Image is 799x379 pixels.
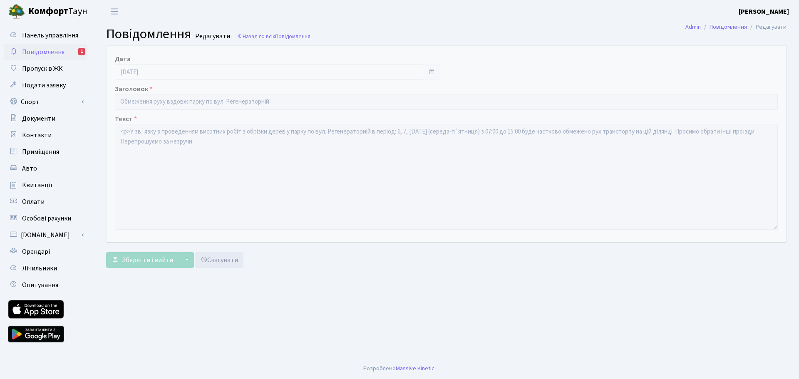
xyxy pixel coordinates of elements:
[22,264,57,273] span: Лічильники
[4,27,87,44] a: Панель управління
[4,94,87,110] a: Спорт
[747,22,787,32] li: Редагувати
[22,181,52,190] span: Квитанції
[22,214,71,223] span: Особові рахунки
[22,64,63,73] span: Пропуск в ЖК
[22,47,65,57] span: Повідомлення
[4,44,87,60] a: Повідомлення1
[122,255,173,265] span: Зберегти і вийти
[4,77,87,94] a: Подати заявку
[22,114,55,123] span: Документи
[739,7,789,16] b: [PERSON_NAME]
[8,3,25,20] img: logo.png
[4,160,87,177] a: Авто
[4,144,87,160] a: Приміщення
[22,131,52,140] span: Контакти
[22,81,66,90] span: Подати заявку
[106,252,179,268] button: Зберегти і вийти
[739,7,789,17] a: [PERSON_NAME]
[710,22,747,31] a: Повідомлення
[78,48,85,55] div: 1
[4,227,87,243] a: [DOMAIN_NAME]
[194,32,233,40] small: Редагувати .
[195,252,243,268] a: Скасувати
[115,84,152,94] label: Заголовок
[4,277,87,293] a: Опитування
[115,54,131,64] label: Дата
[22,164,37,173] span: Авто
[104,5,125,18] button: Переключити навігацію
[4,110,87,127] a: Документи
[4,193,87,210] a: Оплати
[28,5,87,19] span: Таун
[106,25,191,44] span: Повідомлення
[4,177,87,193] a: Квитанції
[363,364,436,373] div: Розроблено .
[4,210,87,227] a: Особові рахунки
[4,60,87,77] a: Пропуск в ЖК
[115,124,778,230] textarea: <p>У зв`язку з проведенням висотних робіт з обрізки дерев у парку по вул. Регенераторній в період...
[275,32,310,40] span: Повідомлення
[396,364,434,373] a: Massive Kinetic
[673,18,799,36] nav: breadcrumb
[685,22,701,31] a: Admin
[22,147,59,156] span: Приміщення
[22,280,58,290] span: Опитування
[4,127,87,144] a: Контакти
[4,260,87,277] a: Лічильники
[22,31,78,40] span: Панель управління
[115,114,137,124] label: Текст
[28,5,68,18] b: Комфорт
[22,247,50,256] span: Орендарі
[22,197,45,206] span: Оплати
[237,32,310,40] a: Назад до всіхПовідомлення
[4,243,87,260] a: Орендарі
